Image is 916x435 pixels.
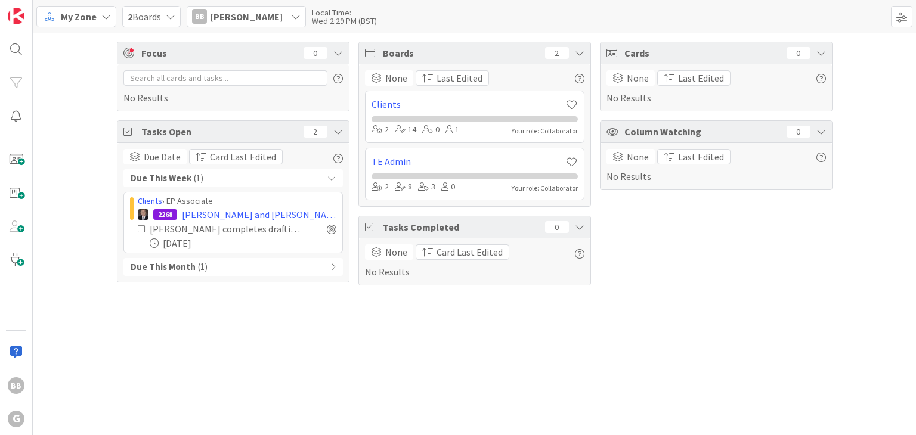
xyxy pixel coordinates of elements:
[211,10,283,24] span: [PERSON_NAME]
[304,126,327,138] div: 2
[657,149,731,164] button: Last Edited
[153,209,177,220] div: 2268
[312,8,377,17] div: Local Time:
[678,71,724,85] span: Last Edited
[138,195,336,207] div: › EP Associate
[624,125,781,139] span: Column Watching
[131,260,196,274] b: Due This Month
[123,70,343,105] div: No Results
[372,97,565,111] a: Clients
[512,126,578,136] div: Your role: Collaborator
[8,411,24,427] div: G
[182,207,336,222] span: [PERSON_NAME] and [PERSON_NAME]: Initial Meeting on 9/30 with [PERSON_NAME] and [PERSON_NAME]: De...
[445,123,459,136] div: 1
[395,181,412,194] div: 8
[787,47,810,59] div: 0
[372,181,389,194] div: 2
[141,125,298,139] span: Tasks Open
[372,154,565,169] a: TE Admin
[627,71,649,85] span: None
[128,10,161,24] span: Boards
[189,149,283,164] button: Card Last Edited
[416,70,489,86] button: Last Edited
[198,260,208,274] span: ( 1 )
[128,11,132,23] b: 2
[512,183,578,194] div: Your role: Collaborator
[141,46,294,60] span: Focus
[138,209,148,220] img: BG
[606,70,826,105] div: No Results
[437,71,482,85] span: Last Edited
[416,244,509,260] button: Card Last Edited
[437,245,503,259] span: Card Last Edited
[138,195,162,206] a: Clients
[8,377,24,394] div: BB
[606,149,826,184] div: No Results
[365,244,584,279] div: No Results
[304,47,327,59] div: 0
[192,9,207,24] div: BB
[545,221,569,233] div: 0
[61,10,97,24] span: My Zone
[787,126,810,138] div: 0
[678,150,724,164] span: Last Edited
[441,181,455,194] div: 0
[312,17,377,25] div: Wed 2:29 PM (BST)
[418,181,435,194] div: 3
[545,47,569,59] div: 2
[210,150,276,164] span: Card Last Edited
[385,71,407,85] span: None
[627,150,649,164] span: None
[8,8,24,24] img: Visit kanbanzone.com
[657,70,731,86] button: Last Edited
[395,123,416,136] div: 14
[624,46,781,60] span: Cards
[150,236,336,250] div: [DATE]
[144,150,181,164] span: Due Date
[383,46,539,60] span: Boards
[372,123,389,136] div: 2
[150,222,301,236] div: [PERSON_NAME] completes drafting and emails [PERSON_NAME] that the drafts are ready for his revie...
[194,172,203,185] span: ( 1 )
[131,172,191,185] b: Due This Week
[383,220,539,234] span: Tasks Completed
[422,123,440,136] div: 0
[123,70,327,86] input: Search all cards and tasks...
[385,245,407,259] span: None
